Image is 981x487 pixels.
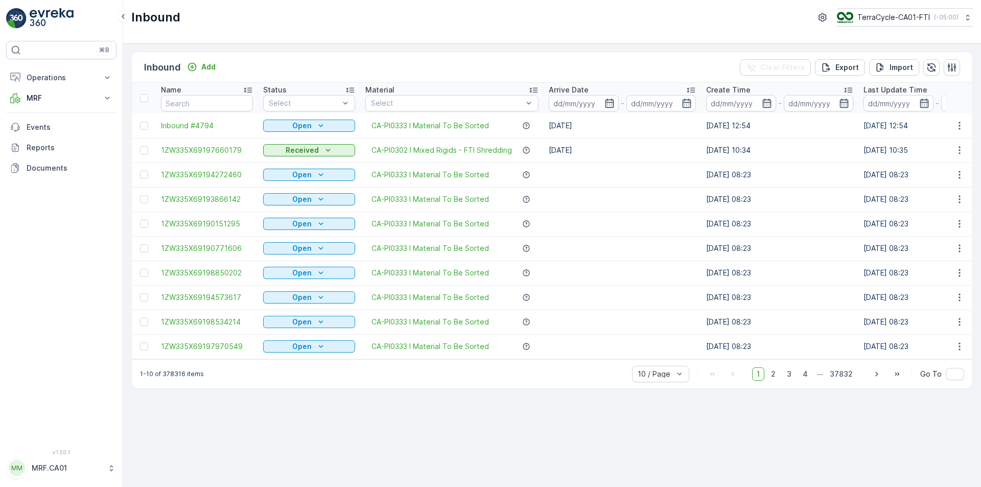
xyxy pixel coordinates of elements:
p: Inbound [144,60,181,75]
div: MM [9,460,25,476]
input: dd/mm/yyyy [706,95,776,111]
span: 3 [782,367,796,381]
p: Status [263,85,287,95]
p: Select [269,98,339,108]
span: CA-PI0302 I Mixed Rigids - FTI Shredding [371,145,512,155]
input: dd/mm/yyyy [549,95,619,111]
p: Open [292,121,312,131]
button: Add [183,61,220,73]
button: Received [263,144,355,156]
input: dd/mm/yyyy [784,95,854,111]
span: CA-PI0333 I Material To Be Sorted [371,268,489,278]
a: 1ZW335X69194272460 [161,170,253,180]
a: 1ZW335X69194573617 [161,292,253,303]
p: 1-10 of 378316 items [140,370,204,378]
div: Toggle Row Selected [140,220,148,228]
p: Material [365,85,394,95]
td: [DATE] 08:23 [701,212,858,236]
span: 37832 [825,367,857,381]
td: [DATE] 08:23 [701,236,858,261]
p: Received [286,145,319,155]
button: Export [815,59,865,76]
p: Open [292,268,312,278]
p: Inbound [131,9,180,26]
a: CA-PI0333 I Material To Be Sorted [371,121,489,131]
td: [DATE] [544,138,701,163]
button: Open [263,242,355,254]
p: - [936,97,939,109]
p: Select [371,98,523,108]
a: Events [6,117,116,137]
input: dd/mm/yyyy [863,95,933,111]
a: CA-PI0333 I Material To Be Sorted [371,292,489,303]
a: 1ZW335X69198850202 [161,268,253,278]
button: Open [263,193,355,205]
a: 1ZW335X69197660179 [161,145,253,155]
span: 1 [752,367,764,381]
img: logo_light-DOdMpM7g.png [30,8,74,29]
p: Open [292,170,312,180]
p: MRF [27,93,96,103]
a: CA-PI0333 I Material To Be Sorted [371,194,489,204]
a: CA-PI0333 I Material To Be Sorted [371,317,489,327]
a: 1ZW335X69198534214 [161,317,253,327]
button: MMMRF.CA01 [6,457,116,479]
a: CA-PI0333 I Material To Be Sorted [371,170,489,180]
p: Operations [27,73,96,83]
p: ( -05:00 ) [934,13,959,21]
p: Open [292,292,312,303]
input: dd/mm/yyyy [626,95,696,111]
button: Open [263,218,355,230]
div: Toggle Row Selected [140,171,148,179]
td: [DATE] 12:54 [701,113,858,138]
span: 1ZW335X69197970549 [161,341,253,352]
a: CA-PI0333 I Material To Be Sorted [371,243,489,253]
a: Reports [6,137,116,158]
input: Search [161,95,253,111]
p: ... [817,367,823,381]
a: 1ZW335X69193866142 [161,194,253,204]
button: Open [263,120,355,132]
td: [DATE] 10:34 [701,138,858,163]
p: Name [161,85,181,95]
span: CA-PI0333 I Material To Be Sorted [371,341,489,352]
a: 1ZW335X69190771606 [161,243,253,253]
p: Add [201,62,216,72]
p: Open [292,341,312,352]
button: Operations [6,67,116,88]
td: [DATE] [544,113,701,138]
td: [DATE] 08:23 [701,187,858,212]
button: MRF [6,88,116,108]
p: TerraCycle-CA01-FTI [857,12,930,22]
p: Clear Filters [760,62,805,73]
a: CA-PI0333 I Material To Be Sorted [371,219,489,229]
p: - [778,97,782,109]
div: Toggle Row Selected [140,146,148,154]
button: Import [869,59,919,76]
p: Import [890,62,913,73]
img: logo [6,8,27,29]
td: [DATE] 08:23 [701,310,858,334]
span: 4 [798,367,812,381]
span: v 1.50.1 [6,449,116,455]
button: Open [263,267,355,279]
p: Open [292,219,312,229]
p: Arrive Date [549,85,589,95]
button: TerraCycle-CA01-FTI(-05:00) [837,8,973,27]
div: Toggle Row Selected [140,269,148,277]
button: Open [263,340,355,353]
a: Inbound #4794 [161,121,253,131]
div: Toggle Row Selected [140,342,148,351]
td: [DATE] 08:23 [701,261,858,285]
